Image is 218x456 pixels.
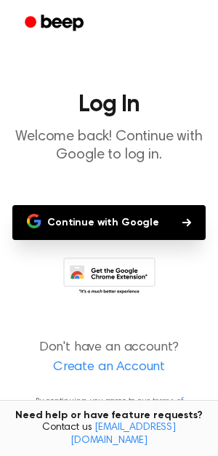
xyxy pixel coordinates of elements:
h1: Log In [12,93,206,116]
p: By continuing, you agree to our and , and you opt in to receive emails from us. [12,395,206,434]
p: Welcome back! Continue with Google to log in. [12,128,206,164]
button: Continue with Google [12,205,206,240]
span: Contact us [9,422,209,447]
a: Beep [15,9,97,38]
p: Don't have an account? [12,338,206,377]
a: Create an Account [15,358,203,377]
a: [EMAIL_ADDRESS][DOMAIN_NAME] [70,423,176,446]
